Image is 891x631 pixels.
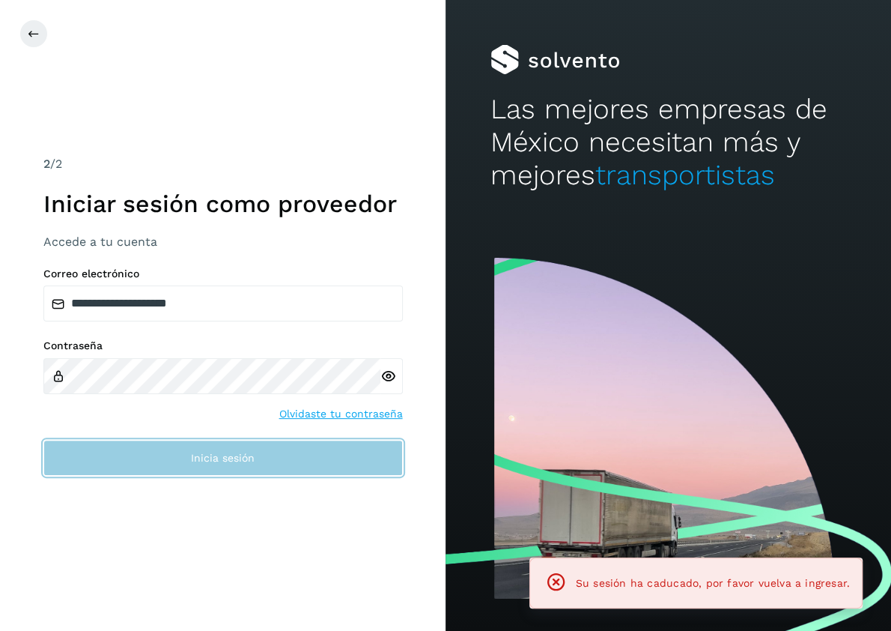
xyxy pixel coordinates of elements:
[43,440,403,476] button: Inicia sesión
[576,577,850,589] span: Su sesión ha caducado, por favor vuelva a ingresar.
[490,93,847,193] h2: Las mejores empresas de México necesitan más y mejores
[43,339,403,352] label: Contraseña
[191,453,255,463] span: Inicia sesión
[279,406,403,422] a: Olvidaste tu contraseña
[43,157,50,171] span: 2
[43,268,403,280] label: Correo electrónico
[43,155,403,173] div: /2
[43,190,403,218] h1: Iniciar sesión como proveedor
[595,159,775,191] span: transportistas
[43,235,403,249] h3: Accede a tu cuenta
